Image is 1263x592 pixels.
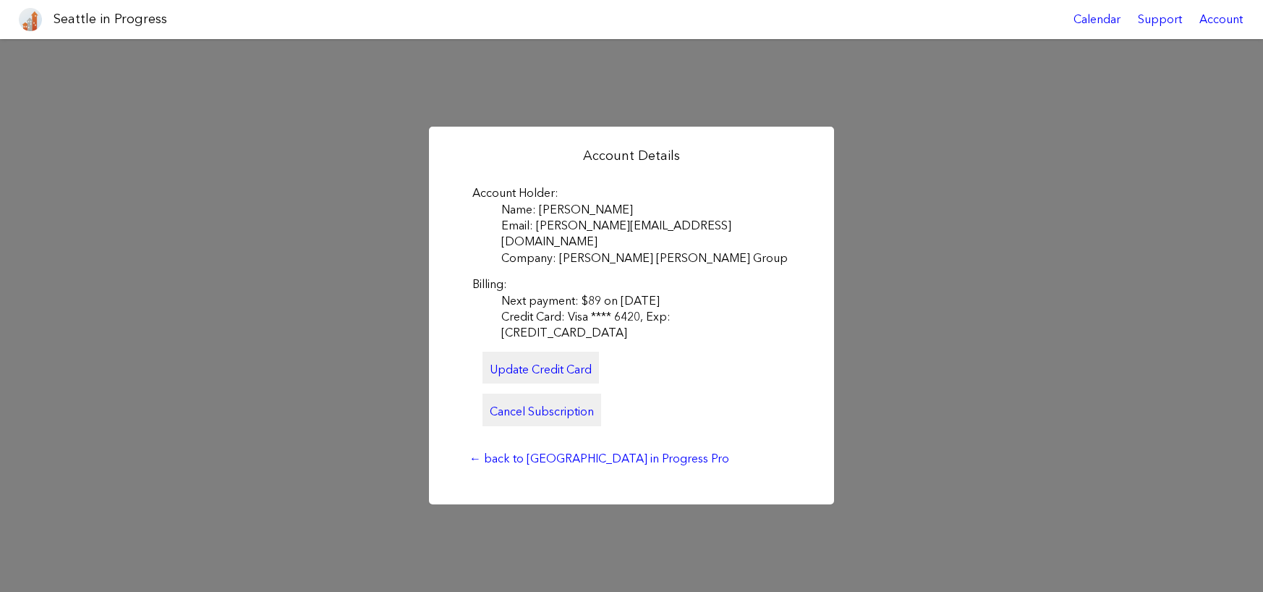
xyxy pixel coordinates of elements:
dd: Email: [PERSON_NAME][EMAIL_ADDRESS][DOMAIN_NAME] [501,218,791,250]
dd: Company: [PERSON_NAME] [PERSON_NAME] Group [501,250,791,266]
h1: Seattle in Progress [54,10,167,28]
dt: Account Holder [472,185,791,201]
dt: Billing [472,276,791,292]
dd: Credit Card: Visa **** 6420, Exp: [CREDIT_CARD_DATA] [501,309,791,342]
a: ← back to [GEOGRAPHIC_DATA] in Progress Pro [462,447,736,471]
h2: Account Details [462,147,801,165]
img: favicon-96x96.png [19,8,42,31]
dd: Name: [PERSON_NAME] [501,202,791,218]
a: Cancel Subscription [482,394,601,426]
a: Update Credit Card [482,352,599,384]
dd: Next payment: $89 on [DATE] [501,293,791,309]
